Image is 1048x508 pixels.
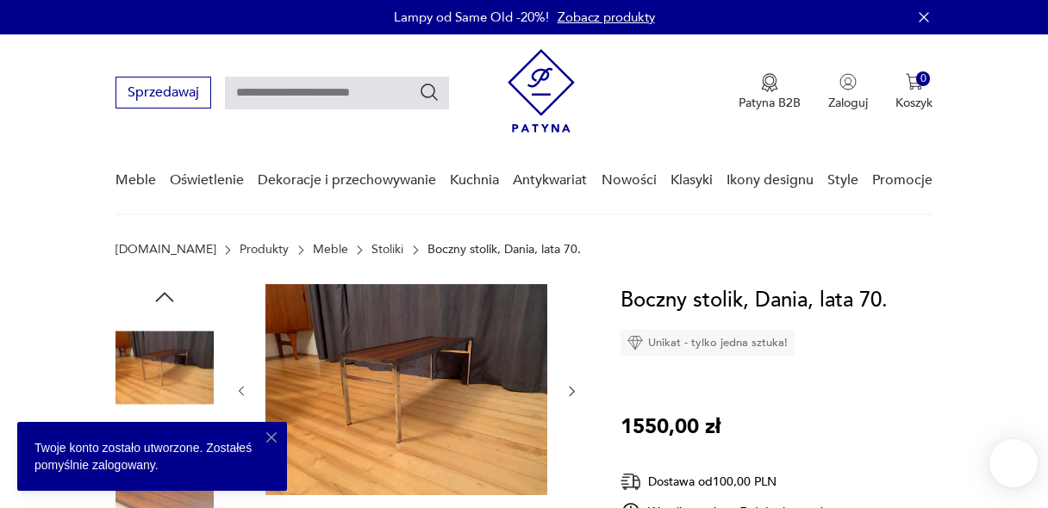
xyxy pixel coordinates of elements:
img: Patyna - sklep z meblami i dekoracjami vintage [508,49,575,133]
h1: Boczny stolik, Dania, lata 70. [621,284,888,317]
a: [DOMAIN_NAME] [115,243,216,257]
img: Zdjęcie produktu Boczny stolik, Dania, lata 70. [115,319,214,417]
img: Ikona koszyka [906,73,923,90]
button: Patyna B2B [739,73,801,111]
div: Twoje konto zostało utworzone. Zostałeś pomyślnie zalogowany. [17,422,287,491]
a: Meble [313,243,348,257]
button: Sprzedawaj [115,77,211,108]
a: Promocje [872,147,933,214]
div: 0 [916,71,931,86]
img: Ikona diamentu [627,335,643,350]
p: Patyna B2B [739,95,801,111]
a: Style [827,147,858,214]
a: Zobacz produkty [558,9,655,26]
button: Szukaj [419,82,440,102]
a: Nowości [602,147,657,214]
p: Koszyk [895,95,933,111]
div: Dostawa od 100,00 PLN [621,471,827,493]
a: Produkty [240,243,289,257]
a: Kuchnia [450,147,499,214]
p: Zaloguj [828,95,868,111]
a: Stoliki [371,243,403,257]
a: Ikona medaluPatyna B2B [739,73,801,111]
a: Sprzedawaj [115,88,211,100]
button: Zaloguj [828,73,868,111]
a: Dekoracje i przechowywanie [258,147,436,214]
a: Ikony designu [727,147,814,214]
img: Ikona dostawy [621,471,641,493]
a: Meble [115,147,156,214]
img: Zdjęcie produktu Boczny stolik, Dania, lata 70. [265,284,547,495]
iframe: Smartsupp widget button [989,439,1038,487]
a: Antykwariat [513,147,587,214]
div: Unikat - tylko jedna sztuka! [621,330,795,356]
p: Lampy od Same Old -20%! [394,9,549,26]
a: Klasyki [671,147,713,214]
p: Boczny stolik, Dania, lata 70. [427,243,581,257]
a: Oświetlenie [170,147,244,214]
p: 1550,00 zł [621,411,720,443]
img: Ikonka użytkownika [839,73,857,90]
img: Ikona medalu [761,73,778,92]
button: 0Koszyk [895,73,933,111]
